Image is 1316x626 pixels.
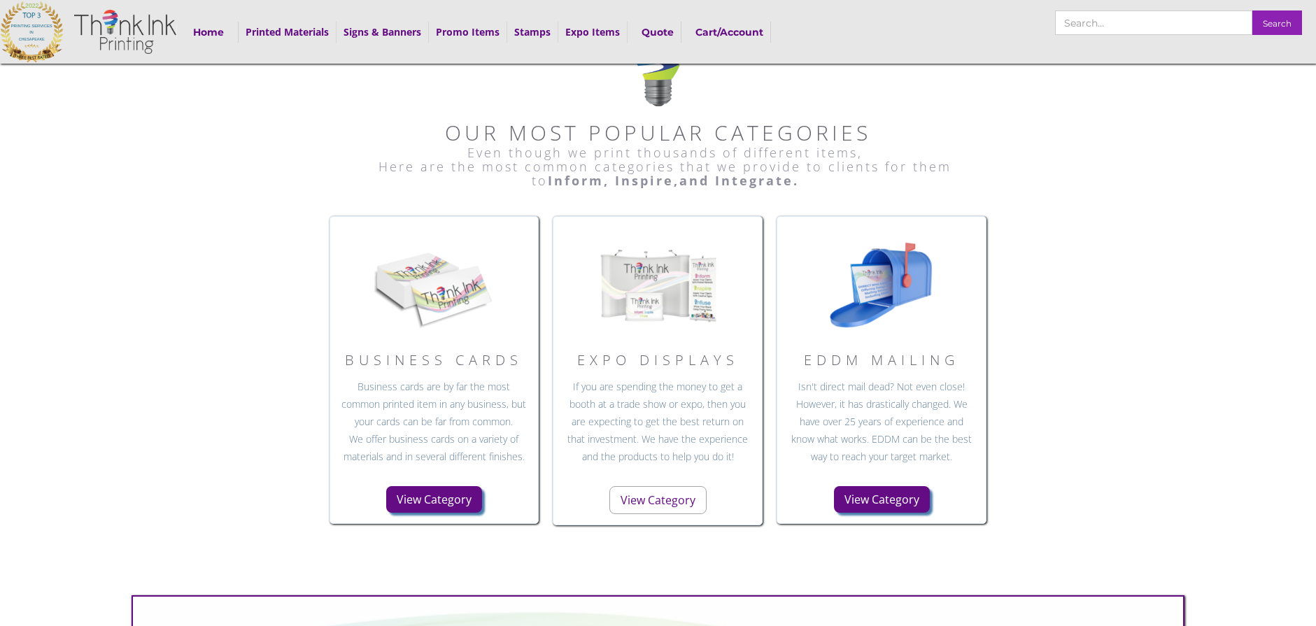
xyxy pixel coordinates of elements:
iframe: Drift Widget Chat Controller [1246,556,1299,609]
a: Stamps [514,25,551,38]
h2: Our Most Popular Categories [330,106,987,145]
a: Cart/Account [688,22,771,43]
div: Promo Items [429,22,507,43]
h3: EDDM Mailing [788,350,975,371]
p: If you are spending the money to get a booth at a trade show or expo, then you are expecting to g... [564,378,751,465]
strong: Quote [642,26,674,38]
strong: Cart/Account [695,26,763,38]
div: Even though we print thousands of different items, Here are the most common categories that we pr... [344,145,987,187]
a: Promo Items [436,25,500,38]
a: Quote [635,22,681,43]
a: Expo Items [565,25,620,38]
a: Printed Materials [246,25,329,38]
strong: Inform, Inspire,and Integrate. [548,172,799,189]
h3: Business Cards [341,350,528,371]
a: View Category [834,486,930,513]
a: View Category [609,486,707,514]
iframe: Drift Widget Chat Window [1028,411,1308,564]
a: Signs & Banners [344,25,421,38]
a: Home [190,22,239,43]
div: Signs & Banners [337,22,429,43]
div: Printed Materials [239,22,337,43]
input: Search… [1055,10,1252,35]
input: Search [1252,10,1302,35]
div: Expo Items [558,22,628,43]
strong: Home [193,26,224,38]
p: Business cards are by far the most common printed item in any business, but your cards can be far... [341,378,528,465]
p: Isn't direct mail dead? Not even close! However, it has drastically changed. We have over 25 year... [788,378,975,465]
h3: Expo Displays [564,350,751,371]
div: Stamps [507,22,558,43]
a: View Category [386,486,482,513]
